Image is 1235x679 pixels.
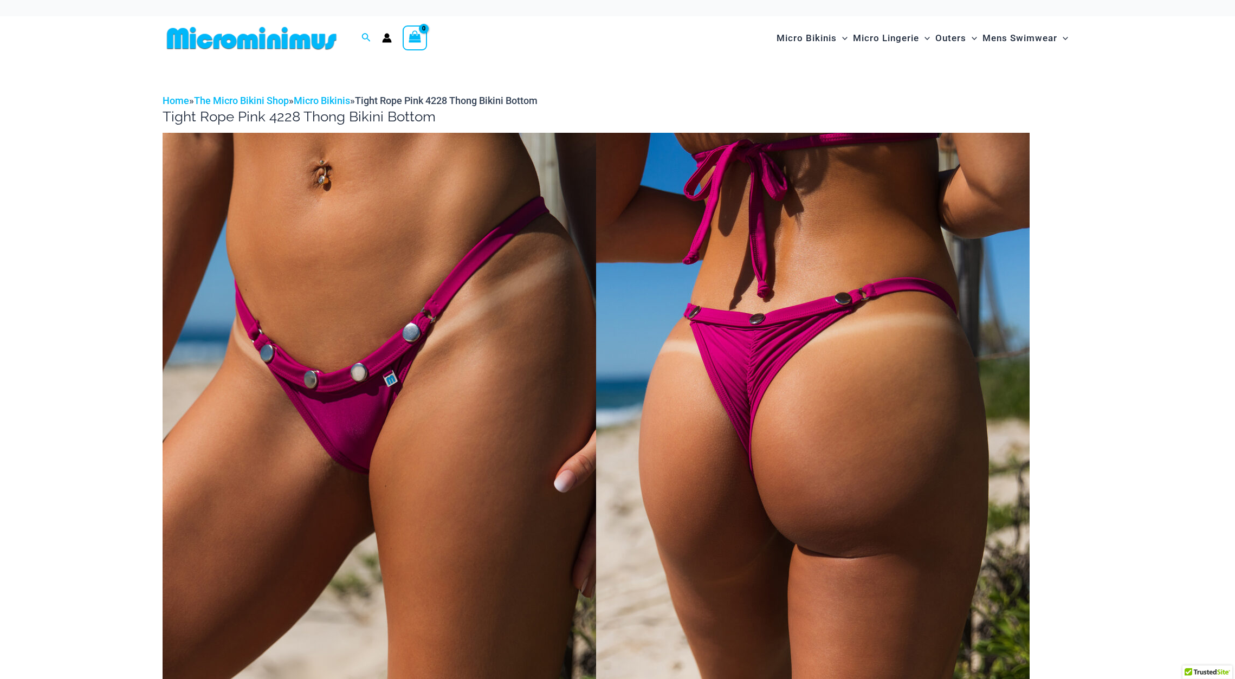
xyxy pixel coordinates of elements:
span: Micro Bikinis [777,24,837,52]
a: Mens SwimwearMenu ToggleMenu Toggle [980,22,1071,55]
span: Tight Rope Pink 4228 Thong Bikini Bottom [355,95,538,106]
a: Micro LingerieMenu ToggleMenu Toggle [850,22,933,55]
span: Menu Toggle [1057,24,1068,52]
a: Account icon link [382,33,392,43]
span: Menu Toggle [837,24,848,52]
nav: Site Navigation [772,20,1073,56]
h1: Tight Rope Pink 4228 Thong Bikini Bottom [163,108,1073,125]
a: The Micro Bikini Shop [194,95,289,106]
a: Home [163,95,189,106]
span: Micro Lingerie [853,24,919,52]
a: OutersMenu ToggleMenu Toggle [933,22,980,55]
a: Micro BikinisMenu ToggleMenu Toggle [774,22,850,55]
span: Outers [935,24,966,52]
span: Menu Toggle [919,24,930,52]
span: Menu Toggle [966,24,977,52]
a: View Shopping Cart, empty [403,25,428,50]
span: Mens Swimwear [982,24,1057,52]
a: Search icon link [361,31,371,45]
span: » » » [163,95,538,106]
img: MM SHOP LOGO FLAT [163,26,341,50]
a: Micro Bikinis [294,95,350,106]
